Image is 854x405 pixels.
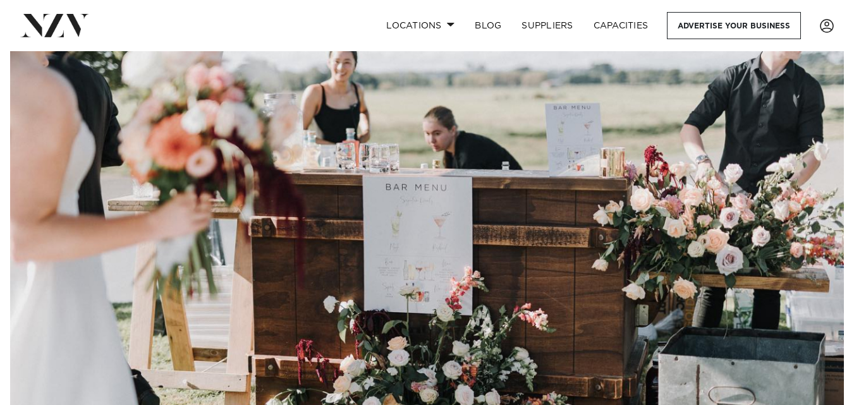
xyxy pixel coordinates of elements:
[511,12,583,39] a: SUPPLIERS
[583,12,659,39] a: Capacities
[667,12,801,39] a: Advertise your business
[20,14,89,37] img: nzv-logo.png
[465,12,511,39] a: BLOG
[376,12,465,39] a: Locations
